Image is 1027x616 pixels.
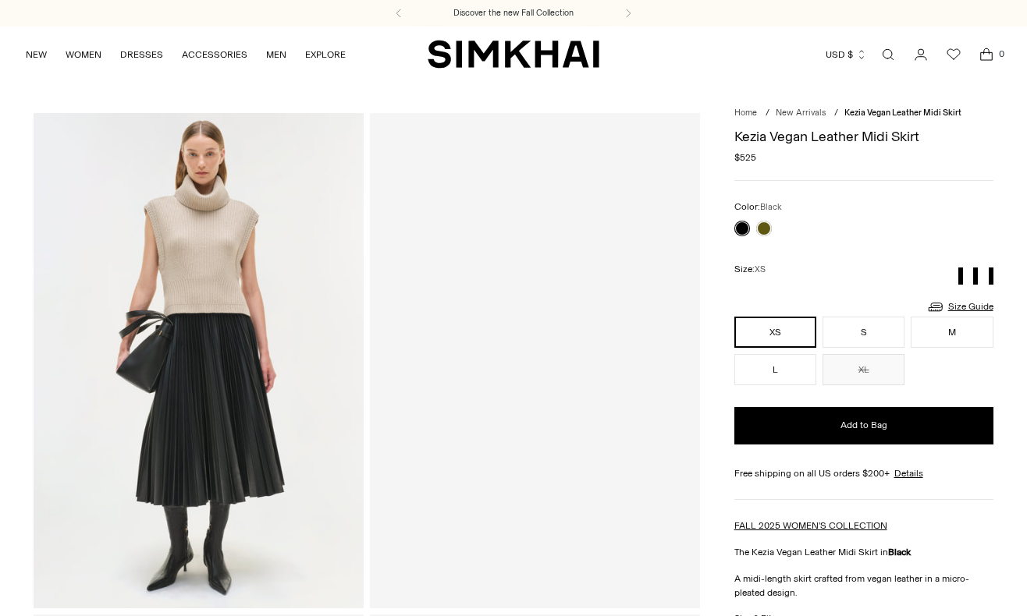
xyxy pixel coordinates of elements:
[453,7,574,19] a: Discover the new Fall Collection
[755,264,766,274] span: XS
[734,354,816,385] button: L
[834,107,838,120] div: /
[844,108,961,118] span: Kezia Vegan Leather Midi Skirt
[766,107,769,120] div: /
[266,37,286,72] a: MEN
[734,107,993,120] nav: breadcrumbs
[66,37,101,72] a: WOMEN
[34,113,364,607] img: Kezia Vegan Leather Midi Skirt
[938,39,969,70] a: Wishlist
[734,200,782,214] label: Color:
[776,108,826,118] a: New Arrivals
[888,547,911,558] strong: Black
[823,354,904,385] button: XL
[734,317,816,348] button: XS
[734,466,993,480] div: Free shipping on all US orders $200+
[840,419,887,432] span: Add to Bag
[734,520,887,531] a: FALL 2025 WOMEN'S COLLECTION
[120,37,163,72] a: DRESSES
[760,202,782,212] span: Black
[872,39,904,70] a: Open search modal
[734,150,756,165] span: $525
[428,39,599,69] a: SIMKHAI
[894,466,923,480] a: Details
[734,545,993,559] p: The Kezia Vegan Leather Midi Skirt in
[26,37,47,72] a: NEW
[826,37,867,72] button: USD $
[182,37,247,72] a: ACCESSORIES
[823,317,904,348] button: S
[734,262,766,277] label: Size:
[734,108,757,118] a: Home
[994,47,1008,61] span: 0
[905,39,936,70] a: Go to the account page
[734,407,993,444] button: Add to Bag
[734,572,993,600] p: A midi-length skirt crafted from vegan leather in a micro-pleated design.
[926,297,993,317] a: Size Guide
[305,37,346,72] a: EXPLORE
[971,39,1002,70] a: Open cart modal
[370,113,700,607] a: Kezia Vegan Leather Midi Skirt
[734,129,993,143] h1: Kezia Vegan Leather Midi Skirt
[911,317,993,348] button: M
